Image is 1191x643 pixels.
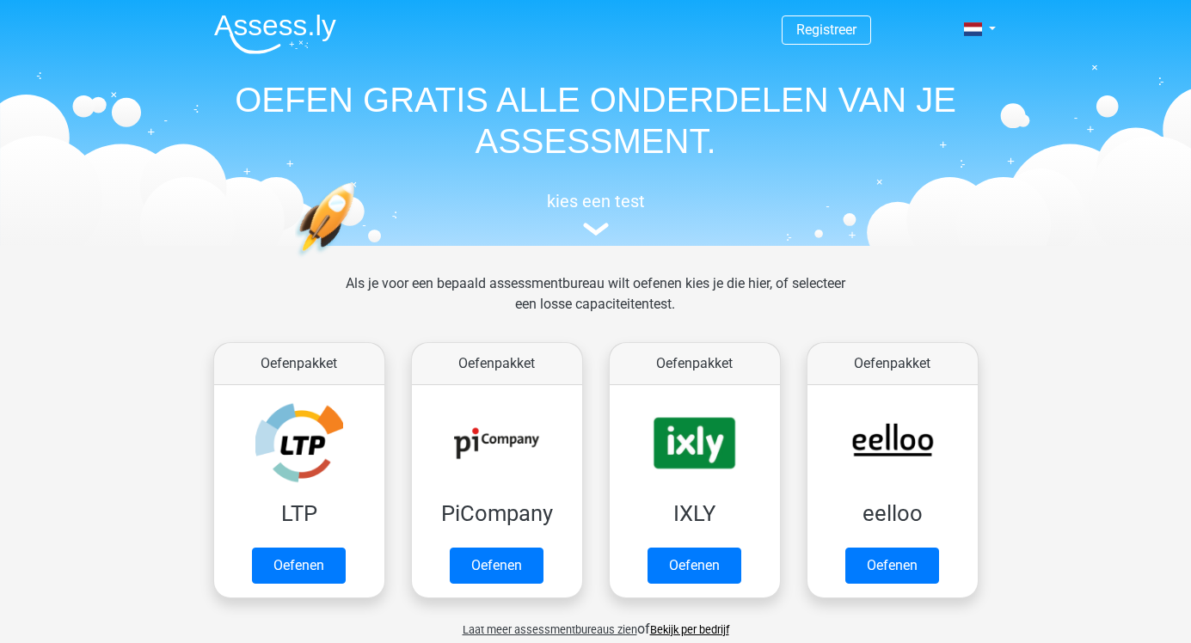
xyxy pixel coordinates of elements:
a: kies een test [200,191,991,236]
div: Als je voor een bepaald assessmentbureau wilt oefenen kies je die hier, of selecteer een losse ca... [332,273,859,335]
img: assessment [583,223,609,236]
img: oefenen [295,182,421,338]
a: Oefenen [252,548,346,584]
img: Assessly [214,14,336,54]
div: of [200,605,991,640]
a: Bekijk per bedrijf [650,623,729,636]
a: Oefenen [648,548,741,584]
a: Oefenen [845,548,939,584]
a: Registreer [796,21,856,38]
h1: OEFEN GRATIS ALLE ONDERDELEN VAN JE ASSESSMENT. [200,79,991,162]
span: Laat meer assessmentbureaus zien [463,623,637,636]
h5: kies een test [200,191,991,211]
a: Oefenen [450,548,543,584]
